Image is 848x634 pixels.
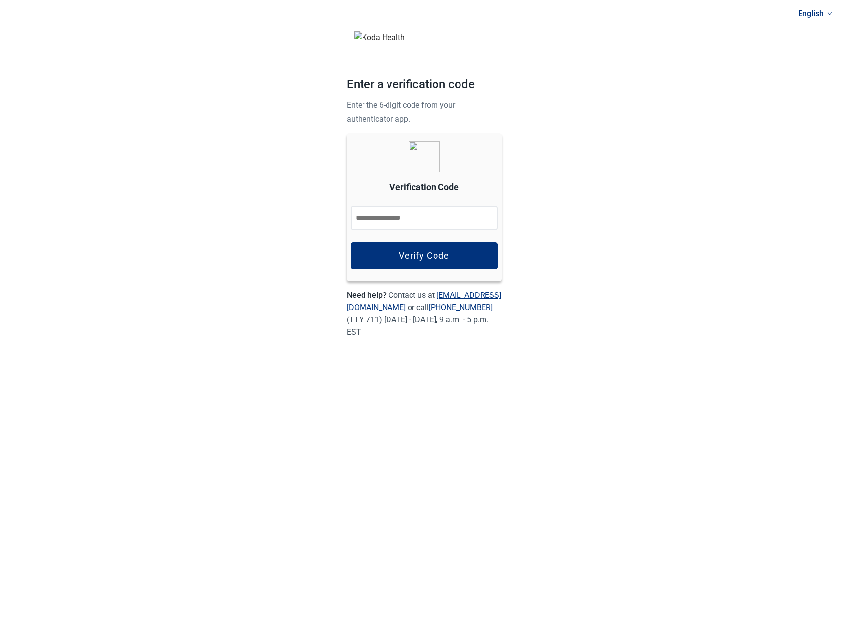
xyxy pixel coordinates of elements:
[347,75,502,98] h1: Enter a verification code
[347,291,388,300] span: Need help?
[347,100,455,123] span: Enter the 6-digit code from your authenticator app.
[351,242,498,269] button: Verify Code
[347,315,488,337] span: [DATE] - [DATE], 9 a.m. - 5 p.m. EST
[347,291,501,312] span: Contact us at
[389,180,459,194] label: Verification Code
[429,303,493,312] a: [PHONE_NUMBER]
[794,5,836,22] a: Current language: English
[827,11,832,16] span: down
[399,251,449,261] div: Verify Code
[347,12,502,358] main: Main content
[354,31,493,44] img: Koda Health
[347,303,493,324] span: or call (TTY 711)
